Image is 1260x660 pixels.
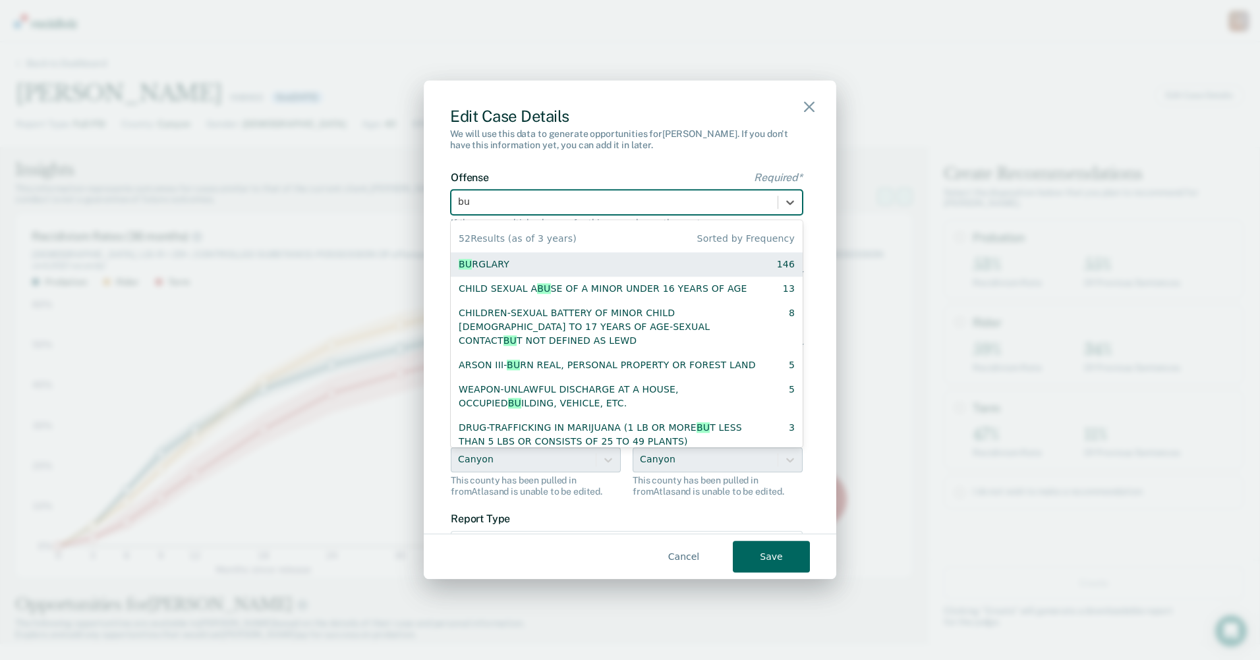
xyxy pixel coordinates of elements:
[451,475,621,497] div: This county has been pulled in from Atlas and is unable to be edited.
[459,259,472,269] span: BU
[783,282,795,296] div: 13
[508,398,521,408] span: BU
[459,306,766,348] div: CHILDREN-SEXUAL BATTERY OF MINOR CHILD [DEMOGRAPHIC_DATA] TO 17 YEARS OF AGE-SEXUAL CONTACT T NOT...
[503,335,517,346] span: BU
[697,422,710,433] span: BU
[789,421,795,449] div: 3
[459,232,577,246] span: 52 Results (as of 3 years)
[507,360,520,370] span: BU
[754,172,803,184] span: Required*
[697,232,795,246] span: Sorted by Frequency
[733,541,810,573] button: Save
[459,258,509,271] div: RGLARY
[451,217,803,229] div: If there are multiple charges for this case, choose the most severe
[459,282,747,296] div: CHILD SEXUAL A SE OF A MINOR UNDER 16 YEARS OF AGE
[459,383,766,410] div: WEAPON-UNLAWFUL DISCHARGE AT A HOUSE, OCCUPIED ILDING, VEHICLE, ETC.
[451,172,803,184] label: Offense
[537,283,550,294] span: BU
[645,541,722,573] button: Cancel
[777,258,795,271] div: 146
[789,306,795,348] div: 8
[789,358,795,372] div: 5
[633,475,803,497] div: This county has been pulled in from Atlas and is unable to be edited.
[459,358,756,372] div: ARSON III- RN REAL, PERSONAL PROPERTY OR FOREST LAND
[450,128,810,151] div: We will use this data to generate opportunities for [PERSON_NAME] . If you don't have this inform...
[450,107,810,126] div: Edit Case Details
[451,513,803,526] label: Report Type
[789,383,795,410] div: 5
[459,421,766,449] div: DRUG-TRAFFICKING IN MARIJUANA (1 LB OR MORE T LESS THAN 5 LBS OR CONSISTS OF 25 TO 49 PLANTS)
